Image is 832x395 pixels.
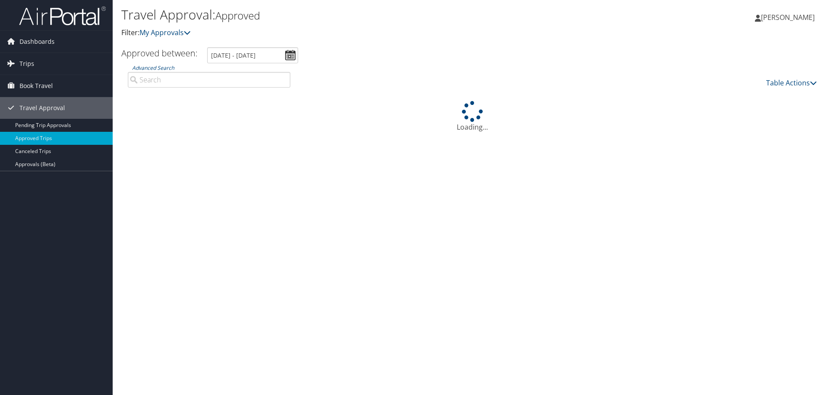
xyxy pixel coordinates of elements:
[128,72,290,88] input: Advanced Search
[215,8,260,23] small: Approved
[121,27,589,39] p: Filter:
[121,101,823,132] div: Loading...
[207,47,298,63] input: [DATE] - [DATE]
[761,13,815,22] span: [PERSON_NAME]
[121,47,198,59] h3: Approved between:
[19,97,65,119] span: Travel Approval
[19,31,55,52] span: Dashboards
[19,75,53,97] span: Book Travel
[766,78,817,88] a: Table Actions
[755,4,823,30] a: [PERSON_NAME]
[19,53,34,75] span: Trips
[132,64,174,72] a: Advanced Search
[121,6,589,24] h1: Travel Approval:
[19,6,106,26] img: airportal-logo.png
[140,28,191,37] a: My Approvals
